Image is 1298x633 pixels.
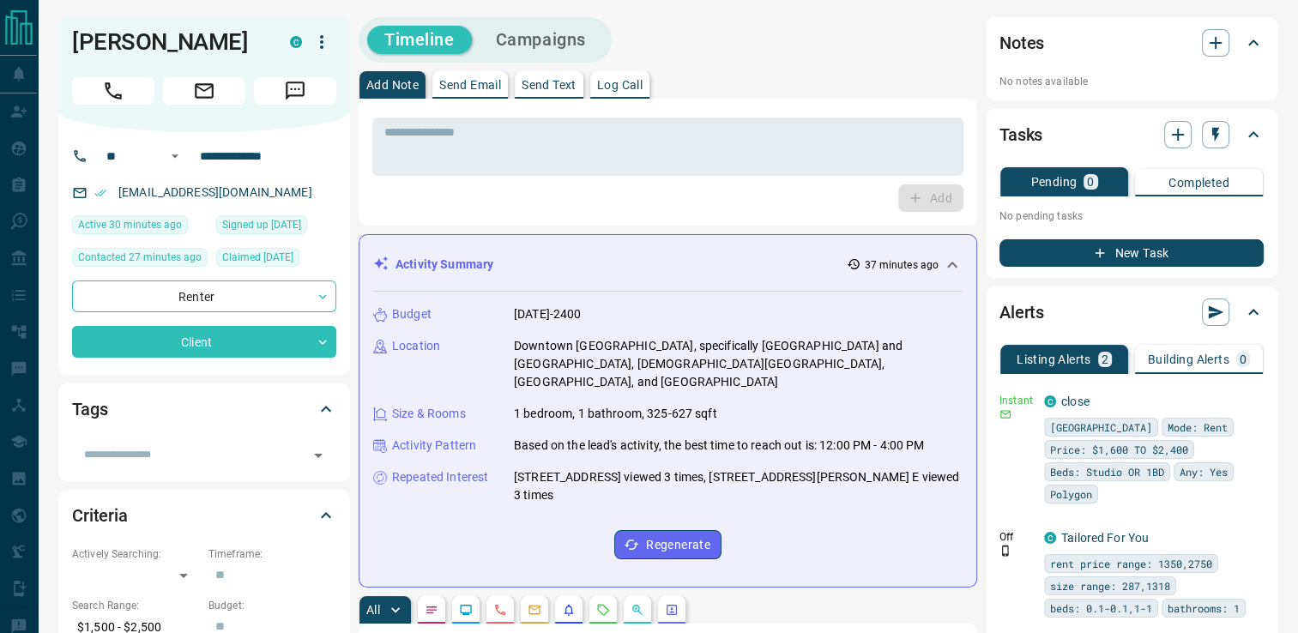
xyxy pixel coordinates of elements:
[614,530,721,559] button: Regenerate
[366,79,419,91] p: Add Note
[1050,463,1164,480] span: Beds: Studio OR 1BD
[395,256,493,274] p: Activity Summary
[392,437,476,455] p: Activity Pattern
[528,603,541,617] svg: Emails
[72,326,336,358] div: Client
[999,121,1042,148] h2: Tasks
[999,408,1011,420] svg: Email
[1102,353,1108,365] p: 2
[72,389,336,430] div: Tags
[118,185,312,199] a: [EMAIL_ADDRESS][DOMAIN_NAME]
[1044,532,1056,544] div: condos.ca
[392,337,440,355] p: Location
[1180,463,1228,480] span: Any: Yes
[290,36,302,48] div: condos.ca
[665,603,679,617] svg: Agent Actions
[208,546,336,562] p: Timeframe:
[72,502,128,529] h2: Criteria
[78,249,202,266] span: Contacted 27 minutes ago
[94,187,106,199] svg: Email Verified
[78,216,182,233] span: Active 30 minutes ago
[1050,441,1188,458] span: Price: $1,600 TO $2,400
[999,393,1034,408] p: Instant
[514,468,963,504] p: [STREET_ADDRESS] viewed 3 times, [STREET_ADDRESS][PERSON_NAME] E viewed 3 times
[479,26,603,54] button: Campaigns
[864,257,939,273] p: 37 minutes ago
[72,546,200,562] p: Actively Searching:
[392,468,488,486] p: Repeated Interest
[208,598,336,613] p: Budget:
[72,77,154,105] span: Call
[306,443,330,467] button: Open
[367,26,472,54] button: Timeline
[999,74,1264,89] p: No notes available
[1017,353,1091,365] p: Listing Alerts
[999,239,1264,267] button: New Task
[1168,600,1240,617] span: bathrooms: 1
[163,77,245,105] span: Email
[1030,176,1077,188] p: Pending
[1061,531,1149,545] a: Tailored For You
[373,249,963,280] div: Activity Summary37 minutes ago
[425,603,438,617] svg: Notes
[459,603,473,617] svg: Lead Browsing Activity
[1050,577,1170,594] span: size range: 287,1318
[514,305,581,323] p: [DATE]-2400
[562,603,576,617] svg: Listing Alerts
[439,79,501,91] p: Send Email
[72,598,200,613] p: Search Range:
[165,146,185,166] button: Open
[254,77,336,105] span: Message
[366,604,380,616] p: All
[514,337,963,391] p: Downtown [GEOGRAPHIC_DATA], specifically [GEOGRAPHIC_DATA] and [GEOGRAPHIC_DATA], [DEMOGRAPHIC_DA...
[1148,353,1229,365] p: Building Alerts
[597,79,643,91] p: Log Call
[1168,419,1228,436] span: Mode: Rent
[72,495,336,536] div: Criteria
[216,248,336,272] div: Wed Jul 02 2025
[514,405,717,423] p: 1 bedroom, 1 bathroom, 325-627 sqft
[999,22,1264,63] div: Notes
[631,603,644,617] svg: Opportunities
[1044,395,1056,407] div: condos.ca
[522,79,577,91] p: Send Text
[72,395,107,423] h2: Tags
[999,545,1011,557] svg: Push Notification Only
[999,203,1264,229] p: No pending tasks
[1050,600,1152,617] span: beds: 0.1-0.1,1-1
[1168,177,1229,189] p: Completed
[72,28,264,56] h1: [PERSON_NAME]
[1087,176,1094,188] p: 0
[1050,419,1152,436] span: [GEOGRAPHIC_DATA]
[72,215,208,239] div: Thu Aug 14 2025
[596,603,610,617] svg: Requests
[72,248,208,272] div: Thu Aug 14 2025
[392,405,466,423] p: Size & Rooms
[392,305,432,323] p: Budget
[1061,395,1090,408] a: close
[1050,485,1092,503] span: Polygon
[493,603,507,617] svg: Calls
[1050,555,1212,572] span: rent price range: 1350,2750
[999,298,1044,326] h2: Alerts
[999,29,1044,57] h2: Notes
[222,249,293,266] span: Claimed [DATE]
[999,114,1264,155] div: Tasks
[514,437,924,455] p: Based on the lead's activity, the best time to reach out is: 12:00 PM - 4:00 PM
[999,292,1264,333] div: Alerts
[999,529,1034,545] p: Off
[72,280,336,312] div: Renter
[216,215,336,239] div: Tue Jul 01 2025
[222,216,301,233] span: Signed up [DATE]
[1240,353,1247,365] p: 0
